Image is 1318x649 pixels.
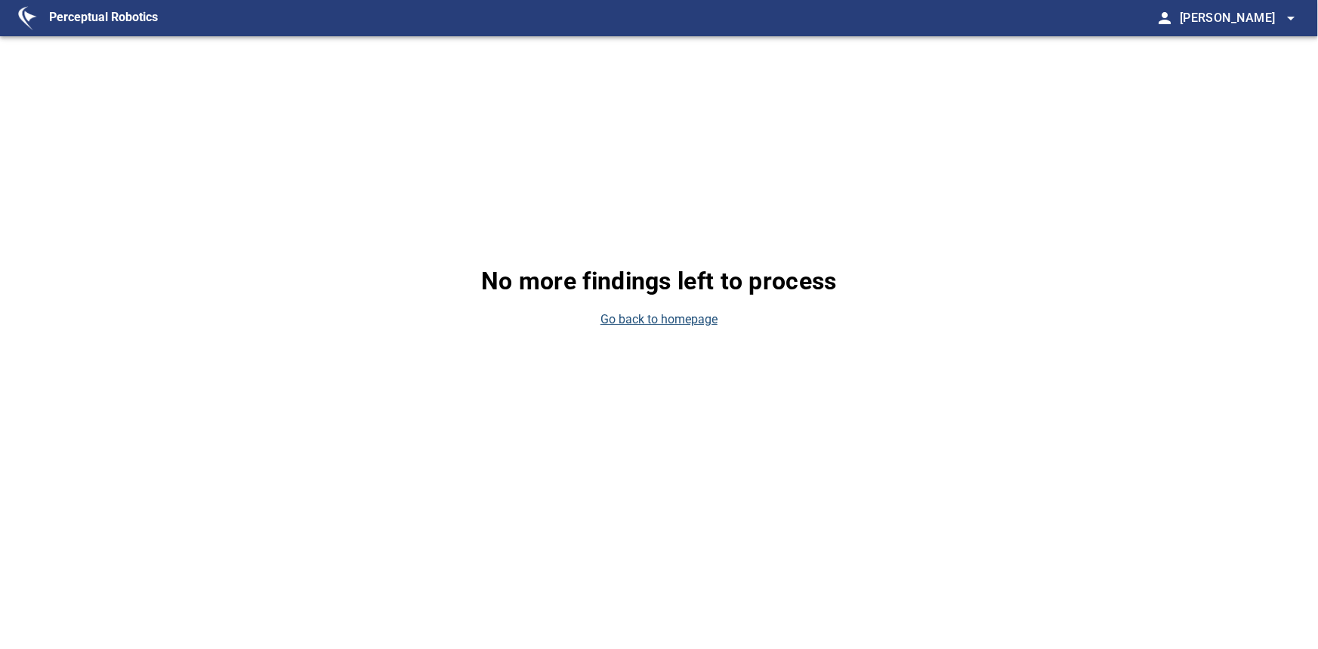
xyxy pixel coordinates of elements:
span: [PERSON_NAME] [1180,8,1300,29]
figcaption: Perceptual Robotics [49,6,158,30]
span: person [1156,9,1174,27]
a: Go back to homepage [600,311,718,329]
button: [PERSON_NAME] [1174,3,1300,33]
span: arrow_drop_down [1282,9,1300,27]
p: No more findings left to process [481,263,837,299]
